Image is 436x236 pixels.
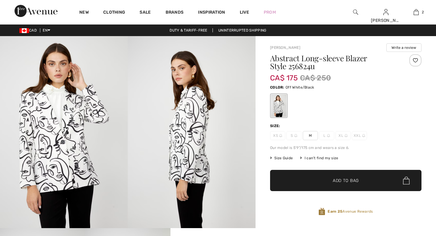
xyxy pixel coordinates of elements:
[240,9,249,15] a: Live
[128,36,256,228] img: Abstract Long-Sleeve Blazer Style 256824U. 2
[352,131,367,140] span: XXL
[103,10,125,16] a: Clothing
[403,177,410,184] img: Bag.svg
[300,155,338,161] div: I can't find my size
[19,28,29,33] img: Canadian Dollar
[270,85,284,89] span: Color:
[294,134,297,137] img: ring-m.svg
[270,145,421,150] div: Our model is 5'9"/175 cm and wears a size 6.
[140,10,151,16] a: Sale
[383,8,388,16] img: My Info
[345,134,348,137] img: ring-m.svg
[401,8,431,16] a: 2
[270,68,298,82] span: CA$ 175
[422,9,424,15] span: 2
[353,8,358,16] img: search the website
[300,72,331,83] span: CA$ 250
[166,10,184,16] a: Brands
[303,131,318,140] span: M
[19,28,39,32] span: CAD
[383,9,388,15] a: Sign In
[335,131,351,140] span: XL
[286,85,314,89] span: Off White/Black
[270,46,300,50] a: [PERSON_NAME]
[270,123,282,129] div: Size:
[264,9,276,15] a: Prom
[362,134,365,137] img: ring-m.svg
[43,28,50,32] span: EN
[198,10,225,16] span: Inspiration
[319,131,334,140] span: L
[414,8,419,16] img: My Bag
[270,54,396,70] h1: Abstract Long-sleeve Blazer Style 256824u
[79,10,89,16] a: New
[271,94,287,117] div: Off White/Black
[319,207,325,216] img: Avenue Rewards
[270,131,285,140] span: XS
[386,43,421,52] button: Write a review
[279,134,282,137] img: ring-m.svg
[270,155,293,161] span: Size Guide
[328,209,373,214] span: Avenue Rewards
[15,5,58,17] img: 1ère Avenue
[327,134,330,137] img: ring-m.svg
[328,209,342,214] strong: Earn 25
[270,170,421,191] button: Add to Bag
[333,177,359,184] span: Add to Bag
[371,17,401,24] div: [PERSON_NAME]
[286,131,302,140] span: S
